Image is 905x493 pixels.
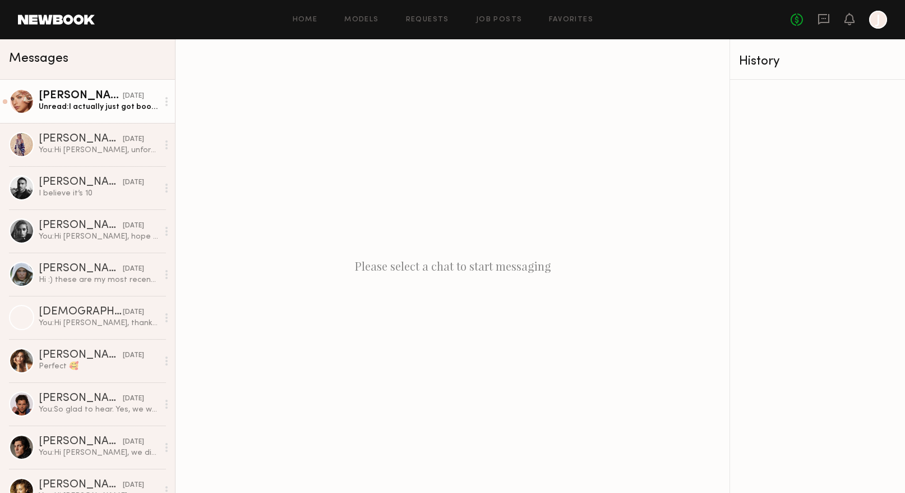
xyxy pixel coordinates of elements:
div: I believe it’s 10 [39,188,158,199]
div: You: Hi [PERSON_NAME], thank you for letting me know! Unfortunately that will not work for what w... [39,318,158,328]
div: Hi :) these are my most recent digis [39,275,158,285]
div: [DATE] [123,437,144,448]
div: [PERSON_NAME] [39,220,123,231]
span: Messages [9,52,68,65]
div: Please select a chat to start messaging [176,39,729,493]
div: [DATE] [123,394,144,404]
a: J [869,11,887,29]
a: Home [293,16,318,24]
div: [DATE] [123,177,144,188]
div: [DATE] [123,91,144,102]
div: [PERSON_NAME] [39,177,123,188]
div: [PERSON_NAME] [39,263,123,275]
div: You: Hi [PERSON_NAME], we did have to pivot into a different direction. [39,448,158,458]
div: You: Hi [PERSON_NAME], hope all is well! We are coming back to [GEOGRAPHIC_DATA] to do our winter... [39,231,158,242]
div: Unread: I actually just got booked for [DATE] through my agency, is there any way for me to shoot... [39,102,158,112]
div: [DEMOGRAPHIC_DATA][PERSON_NAME] [39,307,123,318]
div: [PERSON_NAME] [39,134,123,145]
a: Job Posts [476,16,523,24]
div: Perfect 🥰 [39,361,158,372]
div: [DATE] [123,350,144,361]
div: [PERSON_NAME] [39,393,123,404]
a: Requests [406,16,449,24]
div: [PERSON_NAME] [39,480,123,491]
div: History [739,55,896,68]
div: You: Hi [PERSON_NAME], unfortunately we are traveling from the [GEOGRAPHIC_DATA] so do not have f... [39,145,158,156]
div: [DATE] [123,480,144,491]
div: [PERSON_NAME] [39,436,123,448]
div: [DATE] [123,307,144,318]
div: [DATE] [123,221,144,231]
div: [DATE] [123,134,144,145]
div: [PERSON_NAME] [39,350,123,361]
a: Favorites [549,16,593,24]
a: Models [344,16,378,24]
div: [PERSON_NAME] [39,90,123,102]
div: You: So glad to hear. Yes, we will reimburse for manicure and parking! [39,404,158,415]
div: [DATE] [123,264,144,275]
